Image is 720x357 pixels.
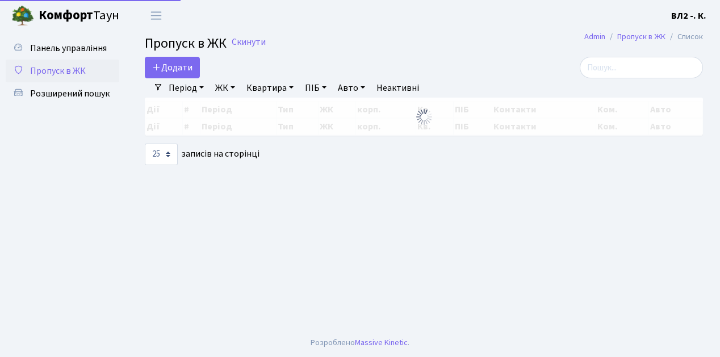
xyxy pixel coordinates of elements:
[372,78,424,98] a: Неактивні
[567,25,720,49] nav: breadcrumb
[6,82,119,105] a: Розширений пошук
[300,78,331,98] a: ПІБ
[145,144,178,165] select: записів на сторінці
[142,6,170,25] button: Переключити навігацію
[311,337,409,349] div: Розроблено .
[145,144,259,165] label: записів на сторінці
[6,37,119,60] a: Панель управління
[30,42,107,54] span: Панель управління
[333,78,370,98] a: Авто
[242,78,298,98] a: Квартира
[665,31,703,43] li: Список
[415,108,433,126] img: Обробка...
[355,337,408,348] a: Massive Kinetic
[39,6,93,24] b: Комфорт
[164,78,208,98] a: Період
[580,57,703,78] input: Пошук...
[145,57,200,78] a: Додати
[11,5,34,27] img: logo.png
[39,6,119,26] span: Таун
[232,37,266,48] a: Скинути
[152,61,192,74] span: Додати
[145,33,227,53] span: Пропуск в ЖК
[211,78,240,98] a: ЖК
[30,65,86,77] span: Пропуск в ЖК
[6,60,119,82] a: Пропуск в ЖК
[30,87,110,100] span: Розширений пошук
[617,31,665,43] a: Пропуск в ЖК
[584,31,605,43] a: Admin
[671,10,706,22] b: ВЛ2 -. К.
[671,9,706,23] a: ВЛ2 -. К.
